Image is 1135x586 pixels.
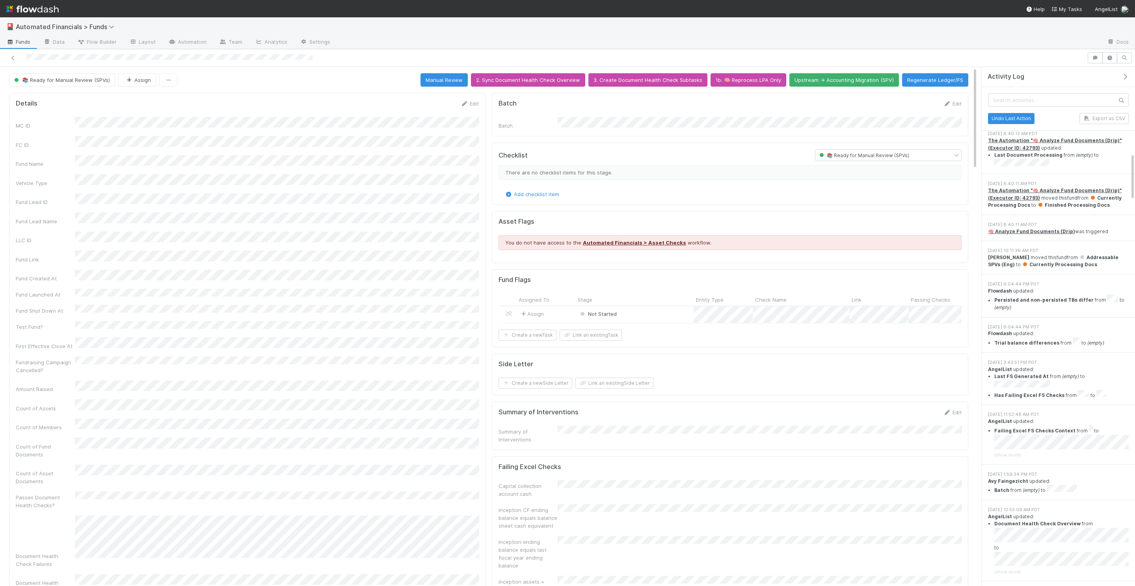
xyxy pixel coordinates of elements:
span: Not Started [579,311,617,317]
span: Link [852,296,861,304]
div: Inception CF ending balance equals balance sheet cash equivalent [499,506,558,530]
a: Layout [123,36,162,49]
div: You do not have access to the workflow. [499,235,962,250]
div: Count of Fund Documents [16,443,75,458]
img: logo-inverted-e16ddd16eac7371096b0.svg [6,2,59,16]
strong: Last Document Processing [994,152,1062,158]
div: [DATE] 1:59:34 PM PDT [988,471,1129,478]
div: updated: [988,137,1129,168]
em: (empty) [994,304,1011,310]
li: from to [994,338,1129,347]
button: Assign [118,73,156,87]
button: 1b. 🧠 Reprocess LPA Only [711,73,786,87]
div: Fund Shut Down At [16,307,75,315]
div: updated: [988,366,1129,399]
span: 📚 Ready for Manual Review (SPVs) [13,77,110,83]
div: Fund Created At [16,274,75,282]
a: Add checklist item [504,191,559,197]
li: from to [994,485,1129,494]
button: Regenerate Ledger/FS [902,73,968,87]
a: Automation [162,36,213,49]
strong: Batch [994,487,1009,493]
div: Fund Lead Name [16,217,75,225]
a: The Automation "🧠 Analyze Fund Documents (Drip)" (Executor ID: 42793) [988,137,1122,150]
h5: Checklist [499,152,528,159]
h5: Asset Flags [499,218,962,226]
span: Assign [519,310,544,318]
div: updated: [988,330,1129,347]
strong: 🧠 Analyze Fund Documents (Drip) [988,228,1075,234]
strong: AngelList [988,366,1012,372]
div: Capital collection account cash [499,482,558,498]
strong: Persisted and non-persisted TBs differ [994,297,1094,303]
div: Fund Link [16,256,75,263]
span: Assigned To [519,296,549,304]
span: Funds [6,38,31,46]
div: Document Health Check Failures [16,552,75,568]
div: [DATE] 6:04:44 PM PDT [988,324,1129,330]
strong: Trial balance differences [994,340,1059,346]
div: Count of Assets [16,404,75,412]
div: [DATE] 6:04:44 PM PDT [988,281,1129,287]
span: Flow Builder [77,38,117,46]
button: 3. Create Document Health Check Subtasks [588,73,707,87]
span: Entity Type [696,296,724,304]
a: Data [37,36,71,49]
a: Edit [460,100,479,107]
strong: AngelList [988,418,1012,424]
em: (empty) [1076,152,1093,158]
span: 🎴 [6,23,14,30]
li: from to [994,152,1129,168]
button: Create a newTask [499,330,556,341]
button: 📚 Ready for Manual Review (SPVs) [9,73,115,87]
div: [DATE] 8:40:11 AM PDT [988,180,1129,187]
span: Check Name [755,296,787,304]
a: Settings [294,36,337,49]
input: Search activities... [988,93,1129,106]
span: Passing Checks [911,296,950,304]
div: moved this fund from to [988,254,1129,269]
span: (show more) [994,452,1021,458]
div: was triggered [988,228,1129,235]
span: Currently Processing Docs [1022,261,1097,267]
div: Fund Launched At [16,291,75,299]
strong: Last FS Generated At [994,373,1049,379]
div: LLC ID [16,236,75,244]
a: Analytics [249,36,294,49]
h5: Batch [499,100,517,108]
em: (empty) [1087,340,1104,346]
div: Count of Asset Documents [16,469,75,485]
span: 📚 Ready for Manual Review (SPVs) [818,152,909,158]
div: Amount Raised [16,385,75,393]
strong: Flowdash [988,288,1012,294]
strong: Flowdash [988,330,1012,336]
div: moved this fund from to [988,187,1129,209]
strong: Has Failing Excel FS Checks [994,392,1064,398]
strong: [PERSON_NAME] [988,254,1029,260]
summary: Failing Excel FS Checks Context from to (show more) [994,425,1129,459]
div: Help [1026,5,1045,13]
a: Automated Financials > Asset Checks [583,239,686,246]
button: Link an existingSide Letter [575,378,653,389]
div: updated: [988,287,1129,312]
div: [DATE] 3:43:51 PM PDT [988,359,1129,366]
a: Docs [1101,36,1135,49]
a: The Automation "🧠 Analyze Fund Documents (Drip)" (Executor ID: 42793) [988,187,1122,200]
div: [DATE] 8:40:12 AM PDT [988,130,1129,137]
li: from to [994,390,1129,399]
div: Vehicle Type [16,179,75,187]
button: Export as CSV [1079,113,1129,124]
button: Undo Last Action [988,113,1035,124]
span: Finished Processing Docs [1037,202,1110,208]
button: Manual Review [421,73,468,87]
a: Team [213,36,249,49]
a: Flow Builder [71,36,123,49]
div: updated: [988,478,1129,494]
div: Fundraising Campaign Cancelled? [16,358,75,374]
img: avatar_17610dbf-fae2-46fa-90b6-017e9223b3c9.png [1121,6,1129,13]
div: Batch [499,122,558,130]
span: My Tasks [1051,6,1082,12]
div: FC ID [16,141,75,149]
a: Edit [943,409,962,415]
div: Summary of Interventions [499,428,558,443]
